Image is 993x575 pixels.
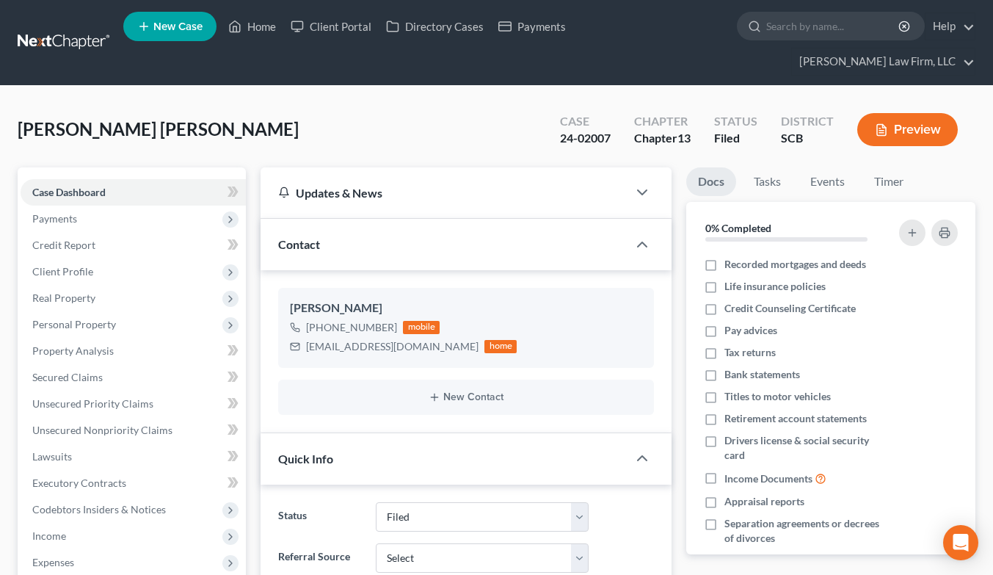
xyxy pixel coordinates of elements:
a: Home [221,13,283,40]
input: Search by name... [766,12,901,40]
div: Updates & News [278,185,610,200]
span: Retirement account statements [724,411,867,426]
span: [PERSON_NAME] [PERSON_NAME] [18,118,299,140]
span: Income [32,529,66,542]
span: Client Profile [32,265,93,278]
span: Codebtors Insiders & Notices [32,503,166,516]
a: Credit Report [21,232,246,258]
a: Property Analysis [21,338,246,364]
button: New Contact [290,391,642,403]
a: Secured Claims [21,364,246,391]
span: Quick Info [278,452,333,466]
span: Tax returns [724,345,776,360]
span: Credit Counseling Certificate [724,301,856,316]
div: Status [714,113,757,130]
div: Case [560,113,611,130]
span: 13 [677,131,691,145]
div: SCB [781,130,834,147]
button: Preview [857,113,958,146]
div: mobile [403,321,440,334]
a: [PERSON_NAME] Law Firm, LLC [792,48,975,75]
span: Bank statements [724,367,800,382]
span: Life insurance policies [724,279,826,294]
span: Payments [32,212,77,225]
a: Events [799,167,856,196]
div: home [484,340,517,353]
span: Executory Contracts [32,477,126,489]
a: Unsecured Priority Claims [21,391,246,417]
div: Open Intercom Messenger [943,525,978,560]
div: District [781,113,834,130]
span: Expenses [32,556,74,568]
a: Executory Contracts [21,470,246,496]
span: Unsecured Nonpriority Claims [32,424,172,436]
span: Lawsuits [32,450,72,463]
a: Timer [862,167,915,196]
div: [PERSON_NAME] [290,300,642,317]
div: [EMAIL_ADDRESS][DOMAIN_NAME] [306,339,479,354]
span: Contact [278,237,320,251]
label: Referral Source [271,543,368,573]
div: [PHONE_NUMBER] [306,320,397,335]
span: Case Dashboard [32,186,106,198]
a: Docs [686,167,736,196]
div: Filed [714,130,757,147]
label: Status [271,502,368,532]
a: Case Dashboard [21,179,246,206]
span: Recorded mortgages and deeds [724,257,866,272]
a: Tasks [742,167,793,196]
a: Help [925,13,975,40]
span: Unsecured Priority Claims [32,397,153,410]
span: Separation agreements or decrees of divorces [724,516,891,546]
a: Payments [491,13,573,40]
span: Appraisal reports [724,494,804,509]
span: Income Documents [724,471,812,486]
strong: 0% Completed [705,222,771,234]
span: Drivers license & social security card [724,433,891,463]
a: Directory Cases [379,13,491,40]
a: Lawsuits [21,444,246,470]
span: Personal Property [32,318,116,330]
div: Chapter [634,130,691,147]
a: Unsecured Nonpriority Claims [21,417,246,444]
div: Chapter [634,113,691,130]
div: 24-02007 [560,130,611,147]
span: Secured Claims [32,371,103,383]
span: Real Property [32,292,95,304]
span: Property Analysis [32,344,114,357]
span: Credit Report [32,239,95,251]
span: Pay advices [724,323,777,338]
span: Titles to motor vehicles [724,389,831,404]
a: Client Portal [283,13,379,40]
span: New Case [153,21,203,32]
